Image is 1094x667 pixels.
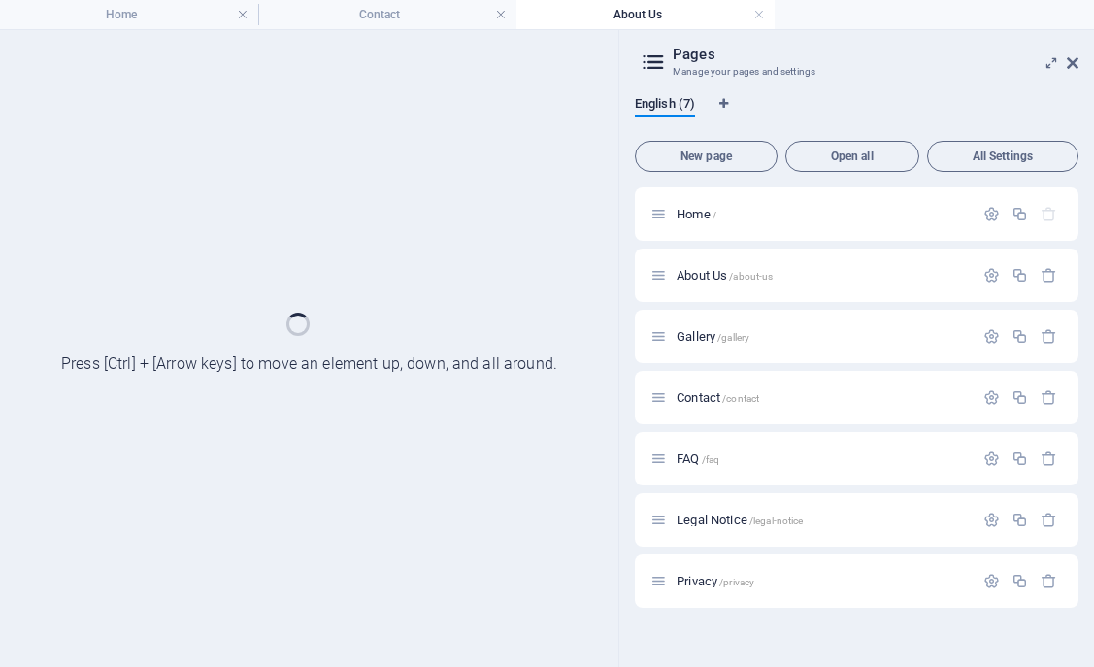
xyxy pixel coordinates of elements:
[671,208,974,220] div: Home/
[983,389,1000,406] div: Settings
[1041,267,1057,283] div: Remove
[1011,206,1028,222] div: Duplicate
[719,577,754,587] span: /privacy
[671,452,974,465] div: FAQ/faq
[677,390,759,405] span: Contact
[983,267,1000,283] div: Settings
[729,271,773,282] span: /about-us
[794,150,911,162] span: Open all
[671,575,974,587] div: Privacy/privacy
[677,513,803,527] span: Click to open page
[677,451,719,466] span: Click to open page
[1011,573,1028,589] div: Duplicate
[936,150,1070,162] span: All Settings
[671,391,974,404] div: Contact/contact
[677,207,716,221] span: Click to open page
[635,96,1078,133] div: Language Tabs
[1041,573,1057,589] div: Remove
[516,4,775,25] h4: About Us
[1011,512,1028,528] div: Duplicate
[722,393,759,404] span: /contact
[983,512,1000,528] div: Settings
[713,210,716,220] span: /
[1011,389,1028,406] div: Duplicate
[983,573,1000,589] div: Settings
[677,329,749,344] span: Gallery
[1041,328,1057,345] div: Remove
[1041,450,1057,467] div: Remove
[258,4,516,25] h4: Contact
[635,141,778,172] button: New page
[717,332,749,343] span: /gallery
[671,514,974,526] div: Legal Notice/legal-notice
[785,141,919,172] button: Open all
[644,150,769,162] span: New page
[1041,512,1057,528] div: Remove
[702,454,720,465] span: /faq
[677,268,773,283] span: Click to open page
[1041,206,1057,222] div: The startpage cannot be deleted
[983,328,1000,345] div: Settings
[1011,328,1028,345] div: Duplicate
[671,269,974,282] div: About Us/about-us
[671,330,974,343] div: Gallery/gallery
[1011,450,1028,467] div: Duplicate
[635,92,695,119] span: English (7)
[1041,389,1057,406] div: Remove
[1011,267,1028,283] div: Duplicate
[927,141,1078,172] button: All Settings
[983,206,1000,222] div: Settings
[677,574,754,588] span: Click to open page
[749,516,804,526] span: /legal-notice
[983,450,1000,467] div: Settings
[673,63,1040,81] h3: Manage your pages and settings
[673,46,1078,63] h2: Pages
